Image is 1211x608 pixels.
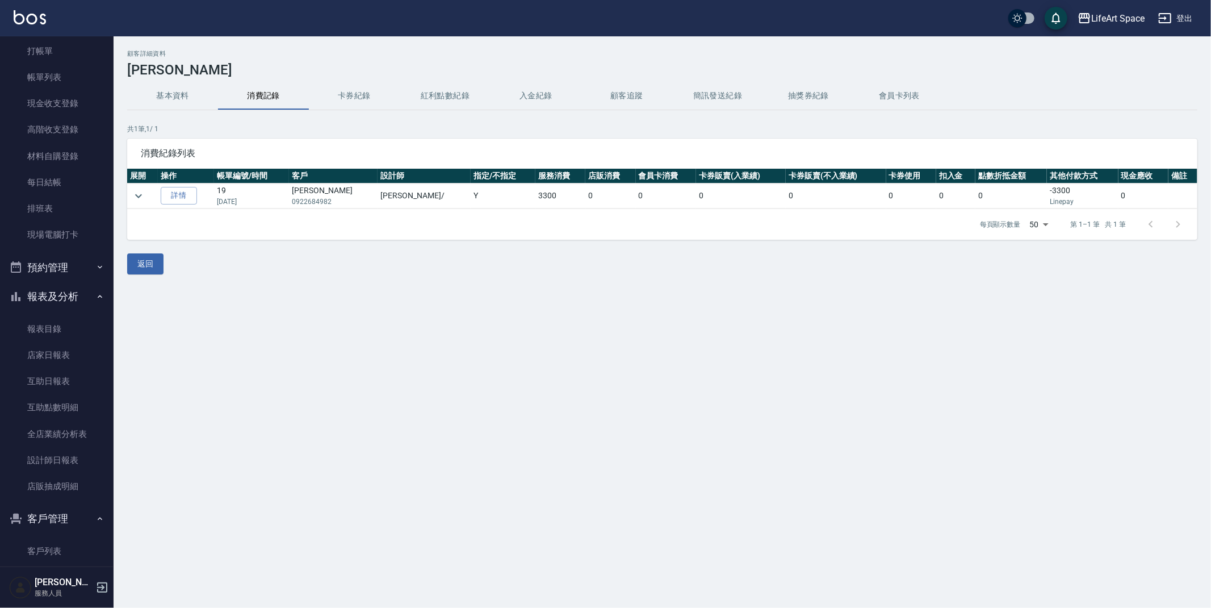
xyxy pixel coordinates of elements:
th: 服務消費 [535,169,585,184]
a: 現場電腦打卡 [5,222,109,248]
th: 其他付款方式 [1047,169,1118,184]
a: 店家日報表 [5,342,109,368]
button: 簡訊發送紀錄 [672,82,763,110]
td: 19 [214,184,289,209]
a: 全店業績分析表 [5,421,109,447]
th: 店販消費 [585,169,635,184]
span: 消費紀錄列表 [141,148,1184,159]
td: 0 [696,184,786,209]
p: 第 1–1 筆 共 1 筆 [1071,219,1126,230]
button: 會員卡列表 [854,82,945,110]
td: [PERSON_NAME] [289,184,378,209]
button: expand row [130,188,147,205]
img: Logo [14,10,46,24]
a: 每日結帳 [5,169,109,195]
a: 店販抽成明細 [5,473,109,499]
button: save [1045,7,1067,30]
th: 點數折抵金額 [975,169,1047,184]
td: Y [471,184,535,209]
h2: 顧客詳細資料 [127,50,1197,57]
button: 報表及分析 [5,282,109,311]
button: 消費記錄 [218,82,309,110]
th: 扣入金 [936,169,976,184]
td: [PERSON_NAME] / [378,184,471,209]
p: 服務人員 [35,588,93,598]
p: 每頁顯示數量 [980,219,1021,230]
p: Linepay [1050,197,1116,207]
td: 0 [1118,184,1168,209]
a: 報表目錄 [5,316,109,342]
button: LifeArt Space [1073,7,1149,30]
button: 預約管理 [5,253,109,282]
a: 互助日報表 [5,368,109,394]
td: 0 [886,184,936,209]
button: 顧客追蹤 [581,82,672,110]
button: 登出 [1154,8,1197,29]
a: 詳情 [161,187,197,205]
a: 卡券管理 [5,564,109,590]
button: 入金紀錄 [491,82,581,110]
button: 客戶管理 [5,504,109,534]
p: 共 1 筆, 1 / 1 [127,124,1197,134]
div: 50 [1025,209,1053,240]
a: 打帳單 [5,38,109,64]
button: 抽獎券紀錄 [763,82,854,110]
a: 帳單列表 [5,64,109,90]
p: [DATE] [217,197,286,207]
th: 客戶 [289,169,378,184]
th: 帳單編號/時間 [214,169,289,184]
a: 客戶列表 [5,538,109,564]
td: 0 [786,184,886,209]
th: 卡券販賣(入業績) [696,169,786,184]
td: 3300 [535,184,585,209]
th: 操作 [158,169,214,184]
h5: [PERSON_NAME] [35,577,93,588]
th: 卡券販賣(不入業績) [786,169,886,184]
th: 展開 [127,169,158,184]
th: 卡券使用 [886,169,936,184]
a: 排班表 [5,195,109,222]
td: 0 [636,184,697,209]
button: 紅利點數紀錄 [400,82,491,110]
a: 設計師日報表 [5,447,109,473]
th: 會員卡消費 [636,169,697,184]
h3: [PERSON_NAME] [127,62,1197,78]
td: 0 [585,184,635,209]
a: 互助點數明細 [5,394,109,420]
th: 指定/不指定 [471,169,535,184]
td: 0 [936,184,976,209]
p: 0922684982 [292,197,375,207]
a: 材料自購登錄 [5,143,109,169]
button: 返回 [127,253,164,274]
button: 基本資料 [127,82,218,110]
button: 卡券紀錄 [309,82,400,110]
th: 備註 [1168,169,1197,184]
a: 高階收支登錄 [5,116,109,143]
td: 0 [975,184,1047,209]
img: Person [9,576,32,599]
th: 現金應收 [1118,169,1168,184]
td: -3300 [1047,184,1118,209]
th: 設計師 [378,169,471,184]
a: 現金收支登錄 [5,90,109,116]
div: LifeArt Space [1091,11,1145,26]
